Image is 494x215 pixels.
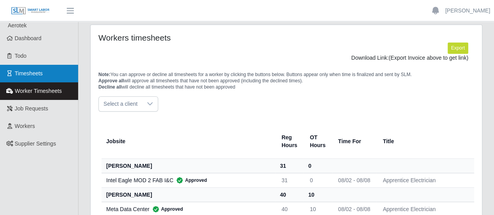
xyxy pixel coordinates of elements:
td: Apprentice Electrician [376,173,479,187]
span: Aerotek [8,22,27,28]
span: Worker Timesheets [15,88,62,94]
span: Approved [150,205,183,213]
span: Timesheets [15,70,43,76]
th: [PERSON_NAME] [102,187,275,202]
div: Meta Data Center [106,205,269,213]
th: 0 [303,158,332,173]
div: Download Link: [104,54,468,62]
th: Time For [332,124,377,159]
span: Dashboard [15,35,42,41]
span: (Export Invoice above to get link) [389,55,468,61]
th: Title [376,124,479,159]
td: 0 [303,173,332,187]
img: SLM Logo [11,7,50,15]
th: OT Hours [303,124,332,159]
a: [PERSON_NAME] [445,7,490,15]
th: 40 [275,187,303,202]
span: Workers [15,123,35,129]
span: Todo [15,53,27,59]
th: [PERSON_NAME] [102,158,275,173]
div: Intel Eagle MOD 2 FAB I&C [106,176,269,184]
span: Decline all [98,84,121,90]
th: Jobsite [102,124,275,159]
button: Export [448,43,468,53]
td: 31 [275,173,303,187]
th: Reg Hours [275,124,303,159]
span: Select a client [99,97,142,111]
span: Approve all [98,78,124,84]
span: Supplier Settings [15,140,56,147]
p: You can approve or decline all timesheets for a worker by clicking the buttons below. Buttons app... [98,71,474,90]
span: Job Requests [15,105,48,112]
th: 10 [303,187,332,202]
th: 31 [275,158,303,173]
span: Approved [173,176,207,184]
span: Note: [98,72,111,77]
td: 08/02 - 08/08 [332,173,377,187]
h4: Workers timesheets [98,33,248,43]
